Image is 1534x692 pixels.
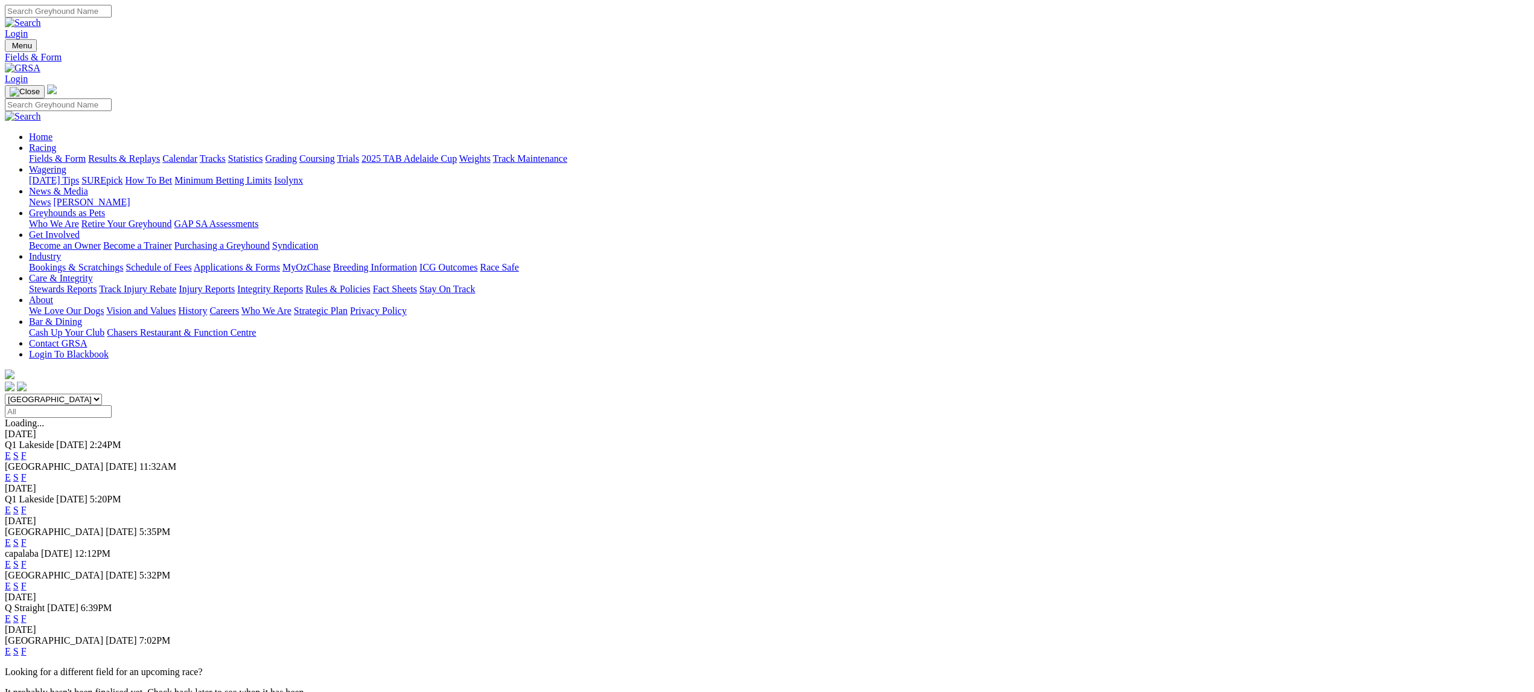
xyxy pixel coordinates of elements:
a: Home [29,132,53,142]
a: E [5,614,11,624]
span: [DATE] [106,570,137,580]
a: About [29,295,53,305]
a: Login [5,28,28,39]
div: Care & Integrity [29,284,1529,295]
span: Loading... [5,418,44,428]
span: 7:02PM [139,635,171,646]
span: [GEOGRAPHIC_DATA] [5,461,103,472]
img: logo-grsa-white.png [5,370,14,379]
a: Contact GRSA [29,338,87,348]
input: Search [5,98,112,111]
span: [DATE] [106,527,137,537]
img: Search [5,18,41,28]
a: [PERSON_NAME] [53,197,130,207]
a: Integrity Reports [237,284,303,294]
a: SUREpick [81,175,123,185]
span: 5:20PM [90,494,121,504]
a: F [21,646,27,656]
a: E [5,581,11,591]
a: Greyhounds as Pets [29,208,105,218]
a: Race Safe [480,262,518,272]
span: 5:35PM [139,527,171,537]
a: Syndication [272,240,318,251]
span: [DATE] [106,461,137,472]
a: Careers [209,306,239,316]
img: GRSA [5,63,40,74]
a: S [13,646,19,656]
a: Fields & Form [5,52,1529,63]
img: facebook.svg [5,382,14,391]
a: Stay On Track [419,284,475,294]
a: How To Bet [126,175,173,185]
a: History [178,306,207,316]
a: Racing [29,143,56,153]
img: Close [10,87,40,97]
a: Injury Reports [179,284,235,294]
a: Track Maintenance [493,153,567,164]
span: [GEOGRAPHIC_DATA] [5,527,103,537]
a: E [5,472,11,482]
span: 2:24PM [90,440,121,450]
a: 2025 TAB Adelaide Cup [361,153,457,164]
div: Bar & Dining [29,327,1529,338]
a: Wagering [29,164,66,175]
a: E [5,450,11,461]
a: Stewards Reports [29,284,97,294]
a: S [13,505,19,515]
a: GAP SA Assessments [174,219,259,229]
a: Industry [29,251,61,261]
a: Strategic Plan [294,306,348,316]
span: [DATE] [56,440,88,450]
button: Toggle navigation [5,39,37,52]
span: Menu [12,41,32,50]
a: Rules & Policies [305,284,371,294]
span: Q1 Lakeside [5,494,54,504]
p: Looking for a different field for an upcoming race? [5,667,1529,678]
img: logo-grsa-white.png [47,85,57,94]
a: F [21,472,27,482]
a: E [5,559,11,569]
a: Privacy Policy [350,306,407,316]
a: News [29,197,51,207]
a: Minimum Betting Limits [174,175,272,185]
a: Bar & Dining [29,316,82,327]
a: Track Injury Rebate [99,284,176,294]
a: Weights [459,153,491,164]
div: Get Involved [29,240,1529,251]
a: Retire Your Greyhound [81,219,172,229]
a: Results & Replays [88,153,160,164]
a: E [5,646,11,656]
span: [GEOGRAPHIC_DATA] [5,570,103,580]
a: S [13,559,19,569]
a: Coursing [299,153,335,164]
span: [DATE] [41,548,72,559]
a: Login [5,74,28,84]
a: Isolynx [274,175,303,185]
a: F [21,537,27,548]
a: Grading [266,153,297,164]
a: F [21,614,27,624]
a: [DATE] Tips [29,175,79,185]
div: Greyhounds as Pets [29,219,1529,229]
a: Chasers Restaurant & Function Centre [107,327,256,338]
a: E [5,537,11,548]
a: MyOzChase [282,262,331,272]
span: 6:39PM [81,603,112,613]
div: [DATE] [5,592,1529,603]
a: Cash Up Your Club [29,327,104,338]
a: F [21,581,27,591]
a: Vision and Values [106,306,176,316]
a: S [13,581,19,591]
a: S [13,614,19,624]
span: [GEOGRAPHIC_DATA] [5,635,103,646]
a: Statistics [228,153,263,164]
div: [DATE] [5,483,1529,494]
div: [DATE] [5,624,1529,635]
span: Q Straight [5,603,45,613]
a: Schedule of Fees [126,262,191,272]
div: News & Media [29,197,1529,208]
a: Fact Sheets [373,284,417,294]
div: Industry [29,262,1529,273]
a: Care & Integrity [29,273,93,283]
